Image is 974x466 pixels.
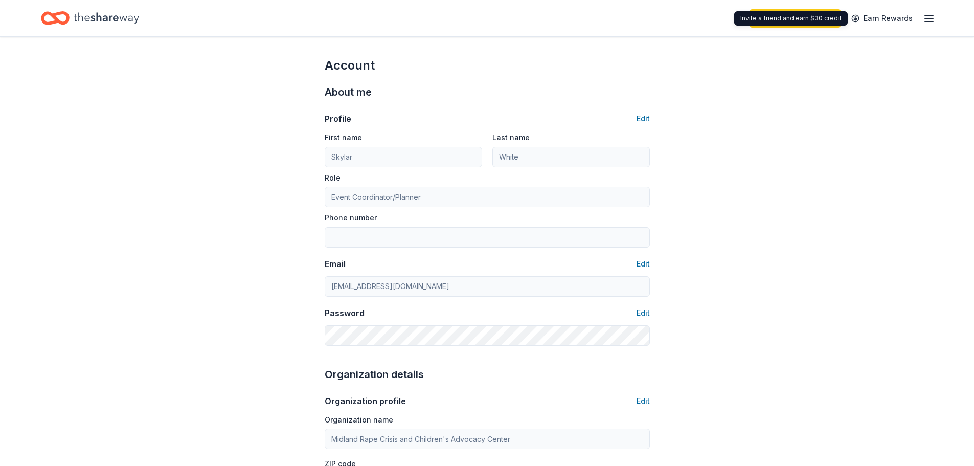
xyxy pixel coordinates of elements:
a: Home [41,6,139,30]
div: Profile [325,113,351,125]
a: Earn Rewards [845,9,919,28]
a: Upgrade your plan [749,9,841,28]
div: Password [325,307,365,319]
label: Role [325,173,341,183]
button: Edit [637,113,650,125]
label: Organization name [325,415,393,425]
div: Organization profile [325,395,406,407]
label: Phone number [325,213,377,223]
div: About me [325,84,650,100]
button: Edit [637,395,650,407]
label: Last name [492,132,530,143]
button: Edit [637,307,650,319]
div: Organization details [325,366,650,383]
button: Edit [637,258,650,270]
div: Email [325,258,346,270]
div: Account [325,57,650,74]
div: Invite a friend and earn $30 credit [734,11,848,26]
label: First name [325,132,362,143]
